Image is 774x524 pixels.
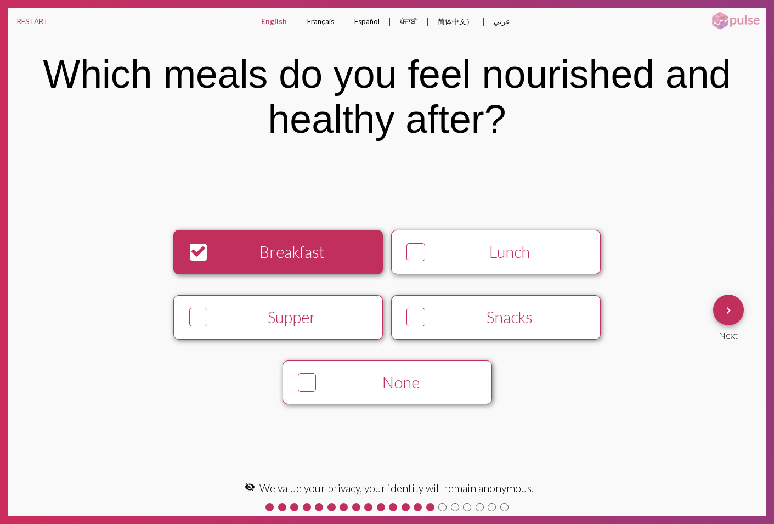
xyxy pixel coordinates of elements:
button: Lunch [391,230,601,274]
div: Supper [212,308,372,326]
button: عربي [485,8,519,35]
div: Snacks [430,308,590,326]
div: Which meals do you feel nourished and healthy after? [24,52,750,142]
button: ਪੰਜਾਬੀ [391,8,426,35]
button: English [252,8,296,35]
button: Français [298,8,343,35]
div: Breakfast [212,243,372,261]
button: Next Question [713,295,744,325]
div: None [321,373,481,392]
button: RESTART [8,8,57,35]
span: We value your privacy, your identity will remain anonymous. [259,482,534,494]
button: Breakfast [173,230,383,274]
button: Snacks [391,295,601,340]
div: Next [713,325,744,340]
button: 简体中文） [429,8,482,36]
div: Lunch [430,243,590,261]
button: Español [346,8,388,35]
mat-icon: visibility_off [245,482,255,492]
mat-icon: Next Question [722,304,735,317]
img: pulsehorizontalsmall.png [708,11,763,31]
button: Supper [173,295,383,340]
button: None [283,360,492,405]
